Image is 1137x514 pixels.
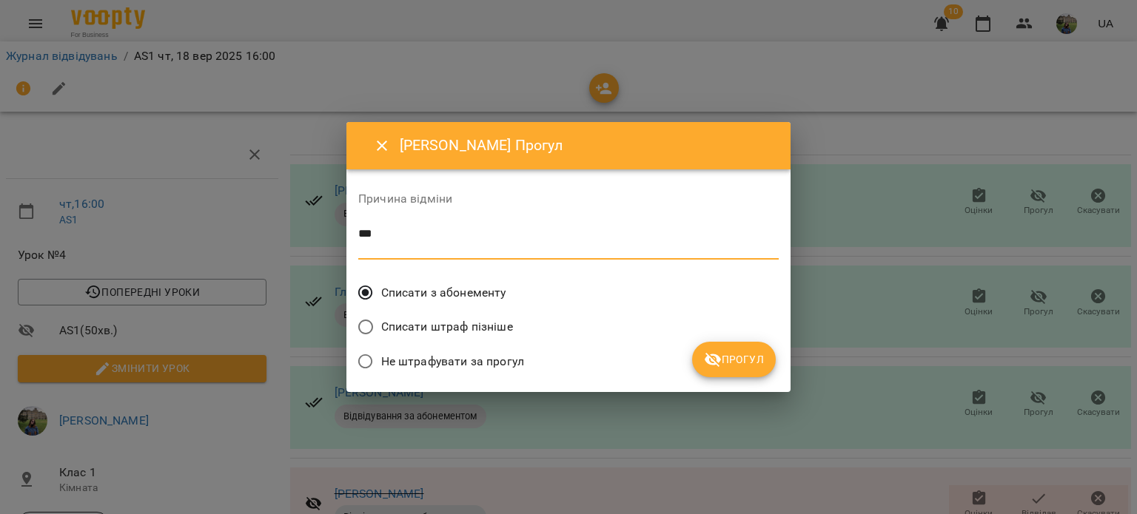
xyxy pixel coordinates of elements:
[358,193,779,205] label: Причина відміни
[381,284,506,302] span: Списати з абонементу
[364,128,400,163] button: Close
[704,351,764,368] span: Прогул
[381,318,513,336] span: Списати штраф пізніше
[381,353,524,371] span: Не штрафувати за прогул
[400,134,773,157] h6: [PERSON_NAME] Прогул
[692,342,776,377] button: Прогул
